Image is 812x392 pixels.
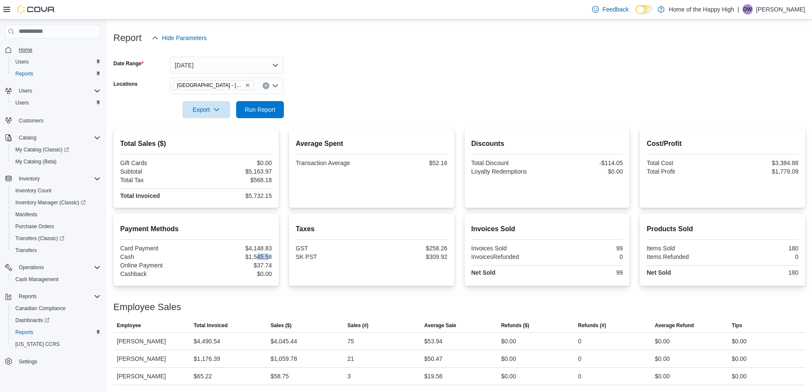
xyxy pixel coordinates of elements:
[198,253,272,260] div: $1,545.58
[296,224,448,234] h2: Taxes
[471,245,546,252] div: Invoices Sold
[113,81,138,87] label: Locations
[732,354,747,364] div: $0.00
[198,168,272,175] div: $5,163.97
[724,269,798,276] div: 180
[15,58,29,65] span: Users
[15,115,101,125] span: Customers
[15,356,101,367] span: Settings
[120,168,194,175] div: Subtotal
[724,168,798,175] div: $1,779.09
[724,160,798,166] div: $3,384.88
[549,269,623,276] div: 99
[120,262,194,269] div: Online Payment
[373,160,448,166] div: $52.16
[17,5,55,14] img: Cova
[9,56,104,68] button: Users
[12,57,101,67] span: Users
[2,85,104,97] button: Users
[12,221,101,232] span: Purchase Orders
[113,60,144,67] label: Date Range
[471,269,496,276] strong: Net Sold
[2,261,104,273] button: Operations
[2,44,104,56] button: Home
[15,45,36,55] a: Home
[12,69,101,79] span: Reports
[471,160,546,166] div: Total Discount
[15,187,52,194] span: Inventory Count
[655,336,670,346] div: $0.00
[424,336,442,346] div: $53.94
[15,133,40,143] button: Catalog
[19,117,43,124] span: Customers
[198,177,272,183] div: $568.18
[19,293,37,300] span: Reports
[5,40,101,389] nav: Complex example
[15,133,101,143] span: Catalog
[15,262,101,273] span: Operations
[15,116,47,126] a: Customers
[9,232,104,244] a: Transfers (Classic)
[162,34,207,42] span: Hide Parameters
[743,4,752,15] span: DW
[12,98,32,108] a: Users
[12,245,40,256] a: Transfers
[12,186,101,196] span: Inventory Count
[113,333,190,350] div: [PERSON_NAME]
[12,157,60,167] a: My Catalog (Beta)
[12,274,101,285] span: Cash Management
[271,322,292,329] span: Sales ($)
[12,327,101,337] span: Reports
[12,197,89,208] a: Inventory Manager (Classic)
[373,245,448,252] div: $258.26
[2,355,104,368] button: Settings
[188,101,225,118] span: Export
[12,233,68,244] a: Transfers (Classic)
[15,317,49,324] span: Dashboards
[271,371,289,381] div: $58.75
[12,69,37,79] a: Reports
[737,4,739,15] p: |
[9,244,104,256] button: Transfers
[732,322,742,329] span: Tips
[120,224,272,234] h2: Payment Methods
[12,186,55,196] a: Inventory Count
[647,253,721,260] div: Items Refunded
[2,173,104,185] button: Inventory
[501,371,516,381] div: $0.00
[198,192,272,199] div: $5,732.15
[120,245,194,252] div: Card Payment
[647,245,721,252] div: Items Sold
[501,336,516,346] div: $0.00
[12,197,101,208] span: Inventory Manager (Classic)
[9,156,104,168] button: My Catalog (Beta)
[549,160,623,166] div: -$114.05
[471,168,546,175] div: Loyalty Redemptions
[9,302,104,314] button: Canadian Compliance
[15,199,86,206] span: Inventory Manager (Classic)
[9,197,104,209] a: Inventory Manager (Classic)
[272,82,279,89] button: Open list of options
[9,326,104,338] button: Reports
[245,83,250,88] button: Remove North Battleford - Elkadri Plaza - Fire & Flower from selection in this group
[501,322,529,329] span: Refunds ($)
[12,145,101,155] span: My Catalog (Classic)
[117,322,141,329] span: Employee
[19,87,32,94] span: Users
[347,322,368,329] span: Sales (#)
[471,139,623,149] h2: Discounts
[198,160,272,166] div: $0.00
[12,209,101,220] span: Manifests
[120,253,194,260] div: Cash
[347,336,354,346] div: 75
[647,160,721,166] div: Total Cost
[471,253,546,260] div: InvoicesRefunded
[15,223,54,230] span: Purchase Orders
[15,305,66,312] span: Canadian Compliance
[12,339,101,349] span: Washington CCRS
[636,5,653,14] input: Dark Mode
[296,160,370,166] div: Transaction Average
[194,322,228,329] span: Total Invoiced
[271,354,297,364] div: $1,059.78
[655,354,670,364] div: $0.00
